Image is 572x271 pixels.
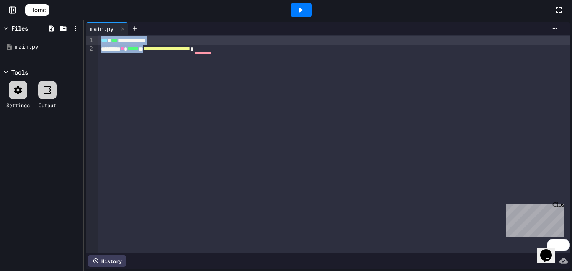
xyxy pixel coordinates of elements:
div: main.py [15,43,80,51]
a: Home [25,4,49,16]
div: main.py [86,22,128,35]
iframe: chat widget [537,237,564,263]
div: Settings [6,101,30,109]
div: main.py [86,24,118,33]
div: Chat with us now!Close [3,3,58,53]
div: 2 [86,45,94,53]
div: To enrich screen reader interactions, please activate Accessibility in Grammarly extension settings [98,35,570,253]
div: Tools [11,68,28,77]
span: Home [30,6,46,14]
div: Files [11,24,28,33]
div: Output [39,101,56,109]
div: 1 [86,36,94,45]
iframe: chat widget [502,201,564,237]
div: History [88,255,126,267]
